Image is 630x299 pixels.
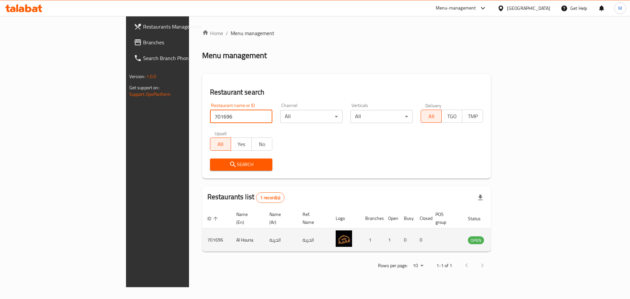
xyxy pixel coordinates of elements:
[383,208,399,228] th: Open
[202,50,267,61] h2: Menu management
[462,110,483,123] button: TMP
[410,261,426,271] div: Rows per page:
[210,159,272,171] button: Search
[360,228,383,252] td: 1
[465,112,480,121] span: TMP
[231,29,274,37] span: Menu management
[350,110,413,123] div: All
[414,228,430,252] td: 0
[215,131,227,136] label: Upsell
[207,192,284,203] h2: Restaurants list
[444,112,460,121] span: TGO
[297,228,330,252] td: الحرية
[435,210,455,226] span: POS group
[202,208,520,252] table: enhanced table
[414,208,430,228] th: Closed
[399,228,414,252] td: 0
[210,138,231,151] button: All
[213,139,228,149] span: All
[146,72,157,81] span: 1.0.0
[256,195,284,201] span: 1 record(s)
[207,215,220,223] span: ID
[472,190,488,205] div: Export file
[468,215,489,223] span: Status
[441,110,462,123] button: TGO
[254,139,270,149] span: No
[280,110,343,123] div: All
[618,5,622,12] span: M
[303,210,323,226] span: Ref. Name
[425,103,442,108] label: Delivery
[436,262,452,270] p: 1-1 of 1
[251,138,272,151] button: No
[360,208,383,228] th: Branches
[231,228,264,252] td: Al Houria
[383,228,399,252] td: 1
[129,19,231,34] a: Restaurants Management
[231,138,252,151] button: Yes
[269,210,289,226] span: Name (Ar)
[202,29,491,37] nav: breadcrumb
[436,4,476,12] div: Menu-management
[210,87,483,97] h2: Restaurant search
[330,208,360,228] th: Logo
[129,72,145,81] span: Version:
[378,262,408,270] p: Rows per page:
[507,5,550,12] div: [GEOGRAPHIC_DATA]
[143,38,226,46] span: Branches
[129,34,231,50] a: Branches
[129,83,159,92] span: Get support on:
[143,54,226,62] span: Search Branch Phone
[234,139,249,149] span: Yes
[210,110,272,123] input: Search for restaurant name or ID..
[264,228,297,252] td: الحرية
[129,90,171,98] a: Support.OpsPlatform
[236,210,256,226] span: Name (En)
[468,237,484,244] span: OPEN
[421,110,442,123] button: All
[424,112,439,121] span: All
[399,208,414,228] th: Busy
[129,50,231,66] a: Search Branch Phone
[336,230,352,247] img: Al Houria
[143,23,226,31] span: Restaurants Management
[215,160,267,169] span: Search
